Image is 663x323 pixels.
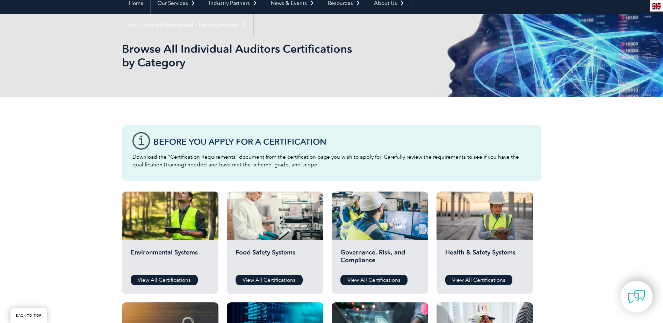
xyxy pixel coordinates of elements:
h1: Browse All Individual Auditors Certifications by Category [122,42,390,69]
img: en [652,3,661,9]
a: BACK TO TOP [10,308,47,323]
a: Find Certified Professional / Training Provider [122,14,253,36]
h2: Governance, Risk, and Compliance [340,249,419,270]
h2: Health & Safety Systems [445,249,524,270]
a: View All Certifications [236,275,303,285]
img: contact-chat.png [628,288,645,306]
a: View All Certifications [445,275,512,285]
h2: Food Safety Systems [236,249,315,270]
p: Download the “Certification Requirements” document from the certification page you wish to apply ... [132,153,531,168]
a: View All Certifications [340,275,408,285]
h3: Before You Apply For a Certification [153,137,531,146]
a: View All Certifications [131,275,198,285]
h2: Environmental Systems [131,249,210,270]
